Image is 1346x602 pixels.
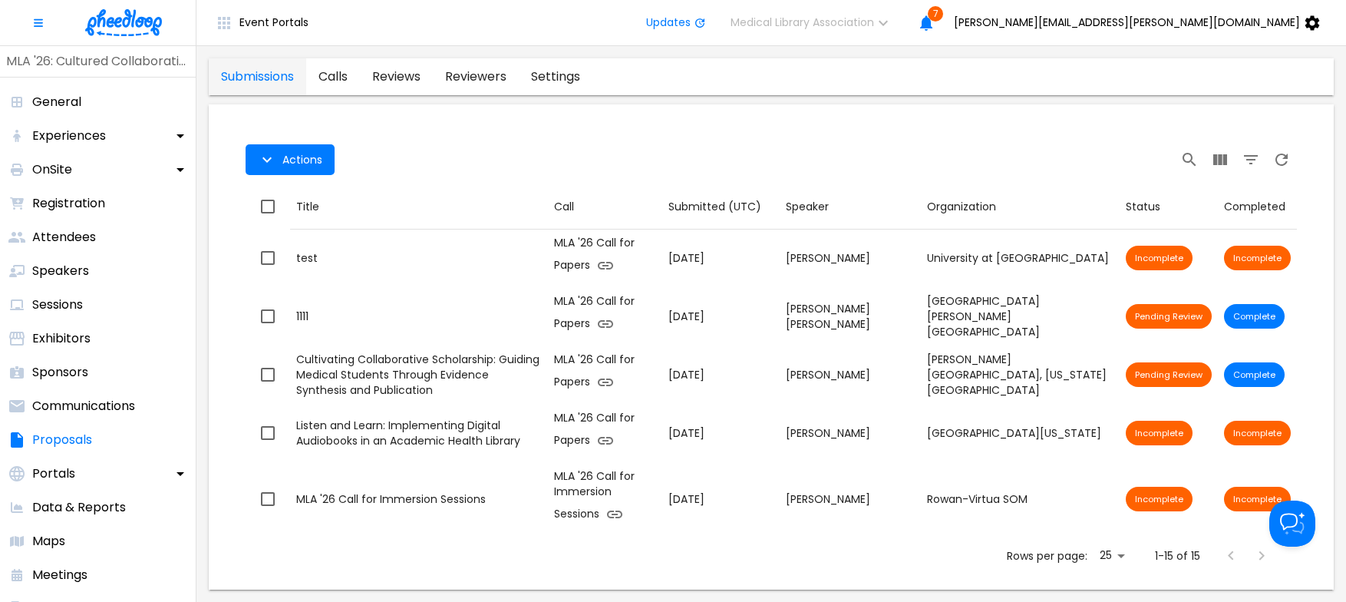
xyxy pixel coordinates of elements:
div: [PERSON_NAME] [786,425,915,441]
div: MLA '26 Call for Papers [554,293,656,339]
p: Proposals [32,431,92,449]
span: Refresh Page [1266,150,1297,167]
span: Medical Library Association [731,16,874,28]
p: [DATE] [668,425,774,442]
div: Proposal is pending review [1126,304,1212,329]
div: [GEOGRAPHIC_DATA][US_STATE] [927,425,1113,441]
div: MLA '26 Call for Immersion Sessions [554,468,656,530]
a: proposals-tab-submissions [209,58,306,95]
div: MLA '26 Call for Papers [554,410,656,456]
p: Meetings [32,566,87,584]
div: [PERSON_NAME] [PERSON_NAME] [786,301,915,332]
div: Submission is incomplete [1224,487,1291,511]
p: Maps [32,532,65,551]
p: Sessions [32,296,83,314]
span: Actions [282,154,322,166]
p: Portals [32,465,75,483]
p: Communications [32,397,135,415]
div: Proposal is pending review [1126,362,1212,387]
div: test [296,250,542,266]
button: Refresh Page [1266,144,1297,175]
p: General [32,93,81,111]
p: Experiences [32,127,106,145]
div: 1111 [296,309,542,324]
p: [DATE] [668,250,774,266]
div: Submission is complete [1224,304,1285,329]
div: MLA '26 Call for Papers [554,235,656,281]
div: [PERSON_NAME] [786,367,915,382]
button: Search [1174,144,1205,175]
div: [PERSON_NAME][GEOGRAPHIC_DATA], [US_STATE][GEOGRAPHIC_DATA] [927,352,1113,398]
span: Incomplete [1126,427,1193,439]
p: [DATE] [668,367,774,383]
p: MLA '26: Cultured Collaborations [6,52,190,71]
a: proposals-tab-reviews [360,58,433,95]
div: MLA '26 Call for Papers [554,352,656,398]
p: Attendees [32,228,96,246]
div: Organization [927,197,996,217]
iframe: Help Scout Beacon - Open [1269,501,1315,547]
div: Submission is complete [1224,362,1285,387]
span: [PERSON_NAME][EMAIL_ADDRESS][PERSON_NAME][DOMAIN_NAME] [954,16,1300,28]
div: Rowan-Virtua SOM [927,491,1113,507]
button: Filter Table [1235,144,1266,175]
p: 1-15 of 15 [1155,548,1200,564]
span: Incomplete [1126,493,1193,505]
p: Exhibitors [32,329,91,348]
p: Rows per page: [1007,548,1087,564]
div: [PERSON_NAME] [786,250,915,266]
button: Sort [921,193,1002,221]
a: proposals-tab-calls [306,58,360,95]
span: Event Portals [239,16,308,28]
img: logo [85,9,162,36]
span: Updates [646,16,691,28]
button: 7 [911,8,942,38]
span: Pending Review [1126,369,1212,381]
div: Submission is incomplete [1224,246,1291,270]
div: Status [1126,197,1212,216]
p: OnSite [32,160,72,179]
a: proposals-tab-reviewers [433,58,519,95]
span: Incomplete [1224,427,1291,439]
div: Title [296,197,542,216]
div: Speaker [786,197,915,216]
button: Updates [634,8,718,38]
div: Completed [1224,197,1291,216]
div: proposals tabs [209,58,592,95]
span: Complete [1224,310,1285,322]
p: [DATE] [668,309,774,325]
a: proposals-tab-settings [519,58,592,95]
div: Table Toolbar [246,135,1297,184]
p: Sponsors [32,363,88,382]
p: Data & Reports [32,498,126,517]
div: [PERSON_NAME] [786,491,915,507]
span: Incomplete [1224,493,1291,505]
div: Cultivating Collaborative Scholarship: Guiding Medical Students Through Evidence Synthesis and Pu... [296,352,542,398]
p: [DATE] [668,491,774,508]
span: Incomplete [1224,252,1291,264]
button: Sort [662,193,767,221]
span: 7 [928,6,943,21]
div: MLA '26 Call for Immersion Sessions [296,491,542,507]
div: Call [554,197,656,216]
button: [PERSON_NAME][EMAIL_ADDRESS][PERSON_NAME][DOMAIN_NAME] [942,8,1340,38]
button: Medical Library Association [718,8,911,38]
div: Submitted (UTC) [668,197,761,217]
div: Proposal submission has not been completed [1126,487,1193,511]
div: Listen and Learn: Implementing Digital Audiobooks in an Academic Health Library [296,418,542,448]
p: Registration [32,194,105,213]
div: Submission is incomplete [1224,421,1291,445]
span: Complete [1224,369,1285,381]
button: Actions [246,144,335,175]
div: University at [GEOGRAPHIC_DATA] [927,250,1113,266]
span: Pending Review [1126,310,1212,322]
div: Proposal submission has not been completed [1126,246,1193,270]
div: 25 [1094,544,1130,567]
button: Event Portals [203,8,321,38]
p: Speakers [32,262,89,280]
span: Incomplete [1126,252,1193,264]
button: View Columns [1205,144,1235,175]
div: Proposal submission has not been completed [1126,421,1193,445]
div: [GEOGRAPHIC_DATA] [PERSON_NAME][GEOGRAPHIC_DATA] [927,293,1113,339]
